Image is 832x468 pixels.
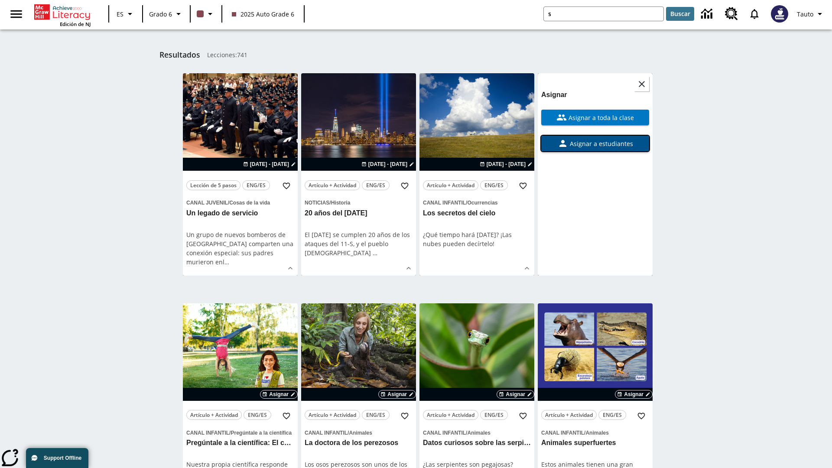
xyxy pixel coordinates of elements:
button: Escoja un nuevo avatar [766,3,793,25]
div: lesson details [538,73,653,276]
a: Notificaciones [743,3,766,25]
span: Canal Infantil [423,430,466,436]
a: Centro de recursos, Se abrirá en una pestaña nueva. [720,2,743,26]
span: ENG/ES [247,181,266,190]
span: Historia [331,200,351,206]
h3: Animales superfuertes [541,439,649,448]
div: El [DATE] se cumplen 20 años de los ataques del 11-S, y el pueblo [DEMOGRAPHIC_DATA] [305,230,413,257]
span: Animales [585,430,608,436]
span: / [329,200,331,206]
span: Canal Infantil [305,430,348,436]
span: ES [117,10,123,19]
button: Ver más [284,262,297,275]
button: Añadir a mis Favoritas [397,178,413,194]
span: Asignar a toda la clase [567,113,634,122]
button: Ver más [520,262,533,275]
button: ENG/ES [362,410,390,420]
span: [DATE] - [DATE] [250,160,289,168]
span: Tema: Canal Infantil/Animales [423,428,531,437]
span: Tema: Canal Infantil/Animales [305,428,413,437]
button: Artículo + Actividad [305,410,360,420]
input: Buscar campo [544,7,663,21]
span: Lección de 5 pasos [190,181,237,190]
span: Artículo + Actividad [309,181,356,190]
button: Ver más [402,262,415,275]
img: Avatar [771,5,788,23]
div: lesson details [419,73,534,276]
span: Asignar a estudiantes [568,139,633,148]
button: Artículo + Actividad [541,410,597,420]
button: 19 ago - 19 ago Elegir fechas [241,160,298,168]
button: Añadir a mis Favoritas [397,408,413,424]
button: 22 ago - 22 ago Elegir fechas [478,160,534,168]
span: Asignar [269,390,289,398]
span: / [466,430,467,436]
h3: Los secretos del cielo [423,209,531,218]
button: Añadir a mis Favoritas [279,178,294,194]
button: Asignar Elegir fechas [497,390,534,399]
button: Perfil/Configuración [793,6,829,22]
span: 2025 Auto Grade 6 [232,10,294,19]
button: Cerrar [634,77,649,91]
button: Asignar a toda la clase [541,110,649,125]
button: Artículo + Actividad [186,410,242,420]
div: ¿Qué tiempo hará [DATE]? ¡Las nubes pueden decírtelo! [423,230,531,248]
h3: Un legado de servicio [186,209,294,218]
button: ENG/ES [480,180,508,190]
h3: Pregúntale a la científica: El cuerpo humano [186,439,294,448]
div: lesson details [183,73,298,276]
span: Lecciones : 741 [207,50,247,59]
button: Support Offline [26,448,88,468]
button: Añadir a mis Favoritas [634,408,649,424]
span: Ocurrencias [467,200,497,206]
span: [DATE] - [DATE] [487,160,526,168]
span: Cosas de la vida [229,200,270,206]
h6: Asignar [541,89,649,101]
h1: Resultados [159,50,200,59]
div: lesson details [301,73,416,276]
span: Tauto [797,10,813,19]
span: ENG/ES [484,410,504,419]
span: Animales [349,430,372,436]
span: Asignar [387,390,407,398]
a: Portada [34,3,91,21]
span: Asignar [506,390,525,398]
span: Animales [467,430,490,436]
span: Canal Infantil [186,430,229,436]
span: ENG/ES [603,410,622,419]
span: Grado 6 [149,10,172,19]
div: Un grupo de nuevos bomberos de [GEOGRAPHIC_DATA] comparten una conexión especial: sus padres muri... [186,230,294,266]
button: Asignar a estudiantes [541,136,649,151]
span: ENG/ES [366,410,385,419]
h3: 20 años del 11 de septiembre [305,209,413,218]
span: / [229,430,231,436]
span: / [348,430,349,436]
button: ENG/ES [244,410,271,420]
span: l [223,258,224,266]
span: … [224,258,229,266]
button: Grado: Grado 6, Elige un grado [146,6,187,22]
h3: La doctora de los perezosos [305,439,413,448]
span: ENG/ES [366,181,385,190]
span: Canal Infantil [541,430,584,436]
span: Tema: Canal Infantil/Animales [541,428,649,437]
button: Asignar Elegir fechas [378,390,416,399]
span: Tema: Noticias/Historia [305,198,413,207]
span: / [466,200,467,206]
button: Artículo + Actividad [423,410,478,420]
button: Buscar [666,7,694,21]
span: Canal Infantil [423,200,466,206]
span: Support Offline [44,455,81,461]
span: / [228,200,229,206]
span: Artículo + Actividad [427,181,474,190]
button: Artículo + Actividad [423,180,478,190]
span: Pregúntale a la científica [231,430,292,436]
button: ENG/ES [598,410,626,420]
span: Tema: Canal juvenil/Cosas de la vida [186,198,294,207]
span: ENG/ES [248,410,267,419]
span: … [373,249,377,257]
button: Abrir el menú lateral [3,1,29,27]
span: Artículo + Actividad [545,410,593,419]
button: ENG/ES [480,410,508,420]
button: Añadir a mis Favoritas [515,178,531,194]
